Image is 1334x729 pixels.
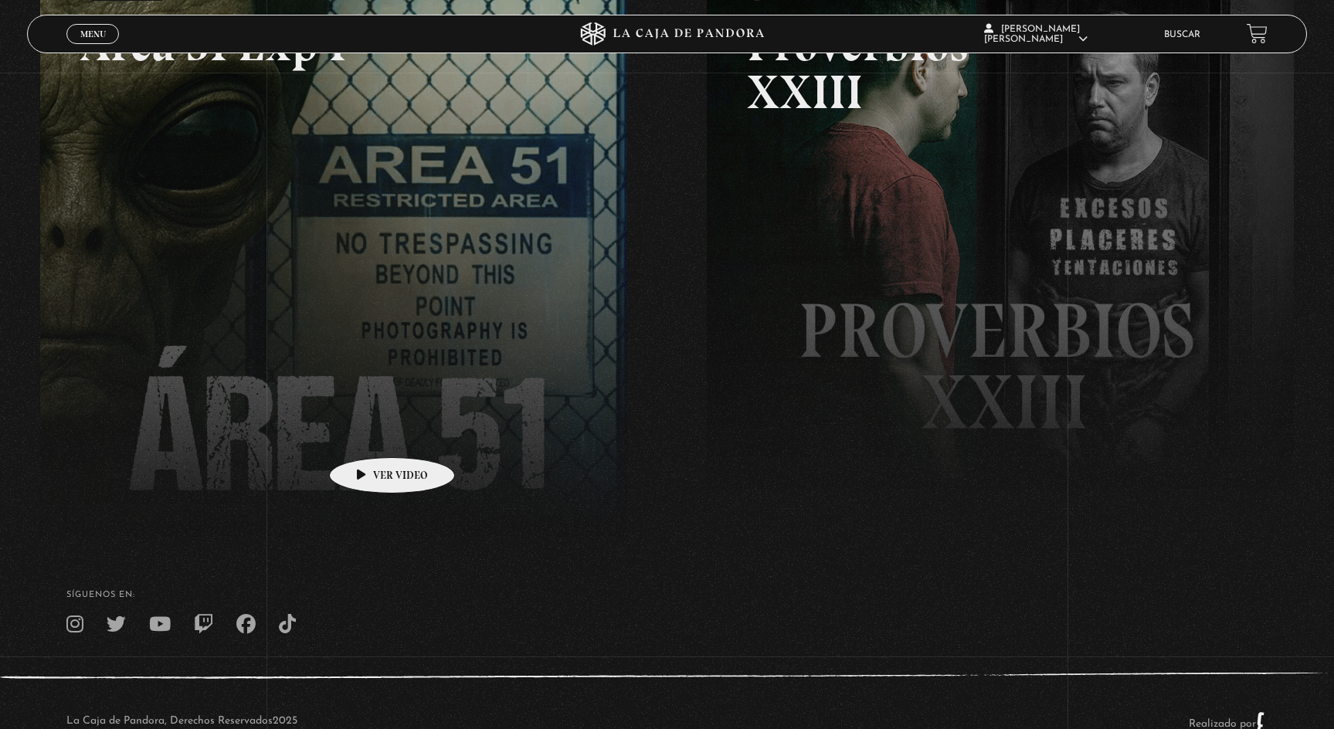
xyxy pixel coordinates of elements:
a: Buscar [1164,30,1200,39]
span: Menu [80,29,106,39]
a: View your shopping cart [1247,23,1268,44]
span: Cerrar [75,42,111,53]
span: [PERSON_NAME] [PERSON_NAME] [984,25,1088,44]
h4: SÍguenos en: [66,591,1267,599]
